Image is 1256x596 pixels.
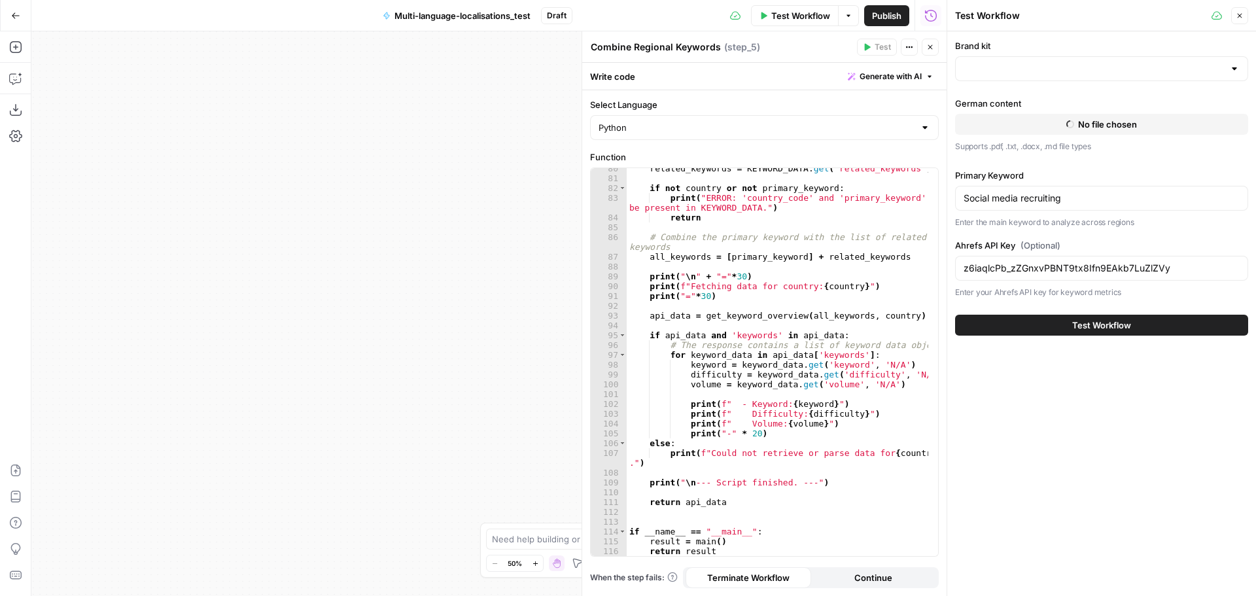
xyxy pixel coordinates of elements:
[591,370,627,379] div: 99
[591,438,627,448] div: 106
[1020,239,1060,252] span: (Optional)
[619,183,626,193] span: Toggle code folding, rows 82 through 84
[591,546,627,556] div: 116
[591,330,627,340] div: 95
[591,232,627,252] div: 86
[872,9,901,22] span: Publish
[619,527,626,536] span: Toggle code folding, rows 114 through 116
[591,527,627,536] div: 114
[955,97,1248,110] label: German content
[955,315,1248,336] button: Test Workflow
[599,121,915,134] input: Python
[591,193,627,213] div: 83
[857,39,897,56] button: Test
[591,222,627,232] div: 85
[864,5,909,26] button: Publish
[591,350,627,360] div: 97
[591,183,627,193] div: 82
[591,399,627,409] div: 102
[591,340,627,350] div: 96
[591,291,627,301] div: 91
[771,9,830,22] span: Test Workflow
[591,379,627,389] div: 100
[964,262,1240,275] input: Enter API key here
[591,429,627,438] div: 105
[590,572,678,584] a: When the step fails:
[591,301,627,311] div: 92
[591,517,627,527] div: 113
[707,571,790,584] span: Terminate Workflow
[955,286,1248,299] p: Enter your Ahrefs API key for keyword metrics
[724,41,760,54] span: ( step_5 )
[591,262,627,272] div: 88
[582,63,947,90] div: Write code
[955,114,1248,135] button: No file chosen
[591,536,627,546] div: 115
[619,438,626,448] span: Toggle code folding, rows 106 through 107
[860,71,922,82] span: Generate with AI
[591,448,627,468] div: 107
[394,9,531,22] span: Multi-language-localisations_test
[591,311,627,321] div: 93
[964,192,1240,205] input: e.g., social media recruiting
[591,409,627,419] div: 103
[955,39,1248,52] label: Brand kit
[591,507,627,517] div: 112
[955,216,1248,229] p: Enter the main keyword to analyze across regions
[591,281,627,291] div: 90
[619,350,626,360] span: Toggle code folding, rows 97 through 105
[591,497,627,507] div: 111
[591,252,627,262] div: 87
[590,98,939,111] label: Select Language
[811,567,937,588] button: Continue
[591,213,627,222] div: 84
[591,389,627,399] div: 101
[591,41,721,54] textarea: Combine Regional Keywords
[955,239,1248,252] label: Ahrefs API Key
[591,321,627,330] div: 94
[591,478,627,487] div: 109
[1078,118,1137,131] span: No file chosen
[508,558,522,569] span: 50%
[955,169,1248,182] label: Primary Keyword
[547,10,567,22] span: Draft
[590,150,939,164] label: Function
[854,571,892,584] span: Continue
[591,164,627,173] div: 80
[591,419,627,429] div: 104
[751,5,839,26] button: Test Workflow
[591,487,627,497] div: 110
[591,173,627,183] div: 81
[375,5,538,26] button: Multi-language-localisations_test
[591,360,627,370] div: 98
[955,140,1248,153] p: Supports .pdf, .txt, .docx, .md file types
[875,41,891,53] span: Test
[619,330,626,340] span: Toggle code folding, rows 95 through 105
[591,468,627,478] div: 108
[1072,319,1131,332] span: Test Workflow
[591,272,627,281] div: 89
[843,68,939,85] button: Generate with AI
